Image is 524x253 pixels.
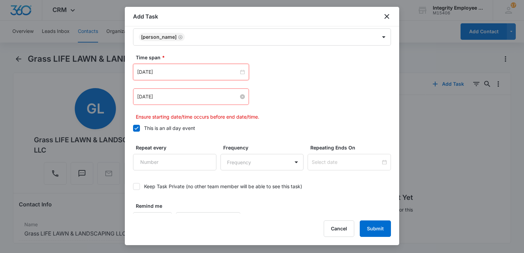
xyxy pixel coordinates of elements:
[136,144,219,151] label: Repeat every
[136,54,394,61] label: Time span
[223,144,307,151] label: Frequency
[310,144,394,151] label: Repeating Ends On
[360,220,391,237] button: Submit
[141,35,177,39] div: [PERSON_NAME]
[312,158,381,166] input: Select date
[133,12,158,21] h1: Add Task
[137,93,239,100] input: Oct 9, 2025
[133,154,216,170] input: Number
[383,12,391,21] button: close
[133,212,172,229] input: Number
[137,68,239,76] input: May 18, 2026
[324,220,354,237] button: Cancel
[240,94,245,99] span: close-circle
[136,113,391,120] p: Ensure starting date/time occurs before end date/time.
[136,202,175,209] label: Remind me
[177,35,183,39] div: Remove Dan Valentino
[144,183,302,190] div: Keep Task Private (no other team member will be able to see this task)
[144,124,195,132] div: This is an all day event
